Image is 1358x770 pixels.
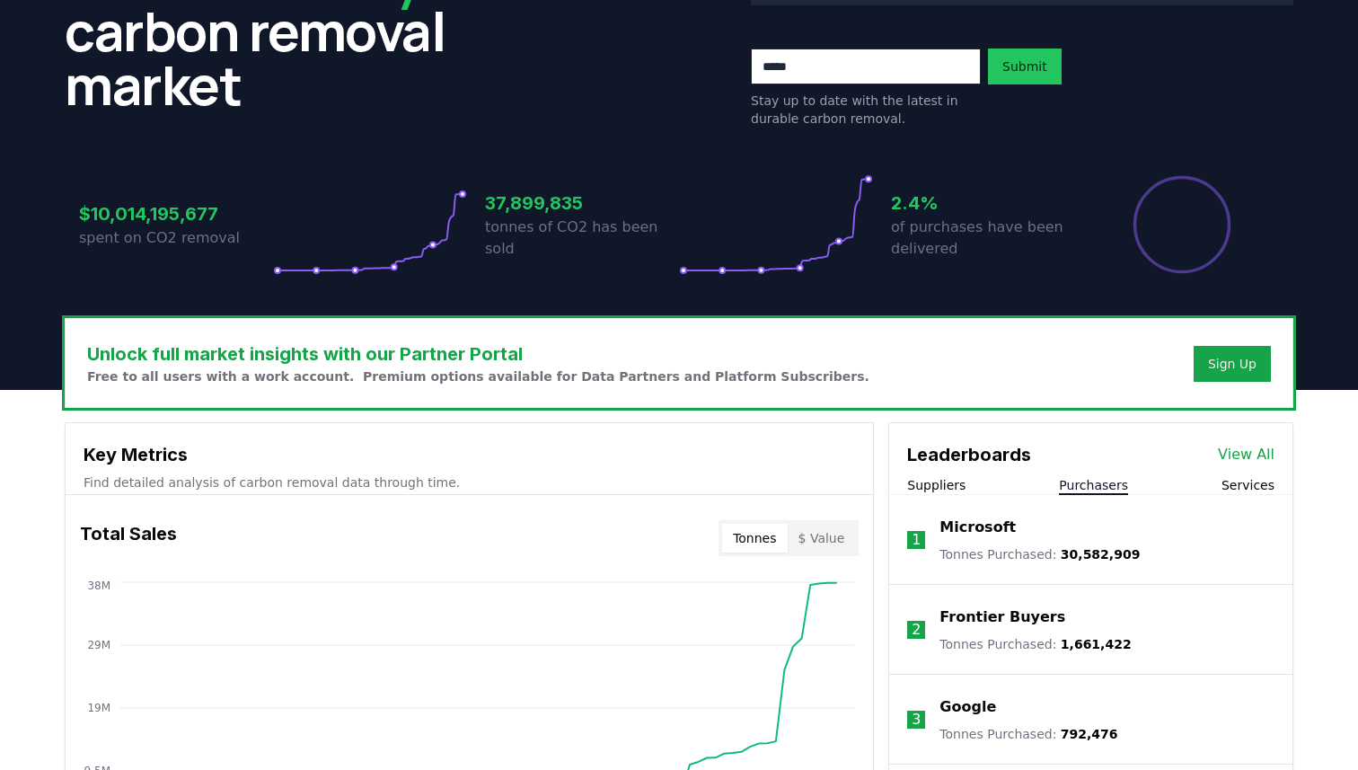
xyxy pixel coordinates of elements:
button: Sign Up [1194,346,1271,382]
h3: Unlock full market insights with our Partner Portal [87,341,869,367]
h3: 37,899,835 [485,190,679,217]
div: Percentage of sales delivered [1132,174,1232,275]
span: 30,582,909 [1061,547,1141,562]
tspan: 19M [87,702,110,714]
p: 1 [912,529,921,551]
p: Tonnes Purchased : [939,725,1117,743]
h3: Total Sales [80,520,177,556]
h3: Key Metrics [84,441,855,468]
button: Suppliers [907,476,966,494]
button: $ Value [788,524,856,553]
a: Frontier Buyers [939,606,1065,628]
button: Tonnes [722,524,787,553]
p: 2 [912,619,921,641]
tspan: 29M [87,639,110,651]
h3: Leaderboards [907,441,1031,468]
button: Services [1221,476,1274,494]
a: Sign Up [1208,355,1257,373]
a: Google [939,696,996,718]
button: Purchasers [1059,476,1128,494]
h3: $10,014,195,677 [79,200,273,227]
p: Stay up to date with the latest in durable carbon removal. [751,92,981,128]
p: tonnes of CO2 has been sold [485,217,679,260]
p: 3 [912,709,921,730]
p: of purchases have been delivered [891,217,1085,260]
button: Submit [988,49,1062,84]
a: View All [1218,444,1274,465]
p: spent on CO2 removal [79,227,273,249]
p: Free to all users with a work account. Premium options available for Data Partners and Platform S... [87,367,869,385]
a: Microsoft [939,517,1016,538]
h3: 2.4% [891,190,1085,217]
tspan: 38M [87,580,110,592]
span: 1,661,422 [1061,637,1132,651]
p: Tonnes Purchased : [939,635,1131,653]
span: 792,476 [1061,727,1118,741]
p: Tonnes Purchased : [939,545,1140,563]
p: Find detailed analysis of carbon removal data through time. [84,474,855,491]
